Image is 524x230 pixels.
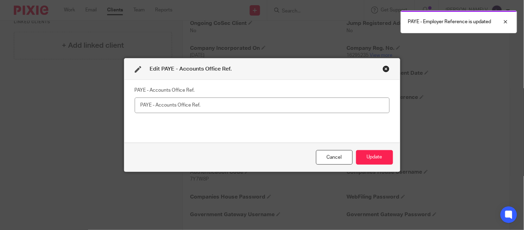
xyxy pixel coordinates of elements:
[135,87,195,94] label: PAYE - Accounts Office Ref.
[383,65,390,72] div: Close this dialog window
[408,18,491,25] p: PAYE - Employer Reference is updated
[316,150,353,165] div: Close this dialog window
[135,98,390,113] input: PAYE - Accounts Office Ref.
[150,66,232,72] span: Edit PAYE - Accounts Office Ref.
[356,150,393,165] button: Update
